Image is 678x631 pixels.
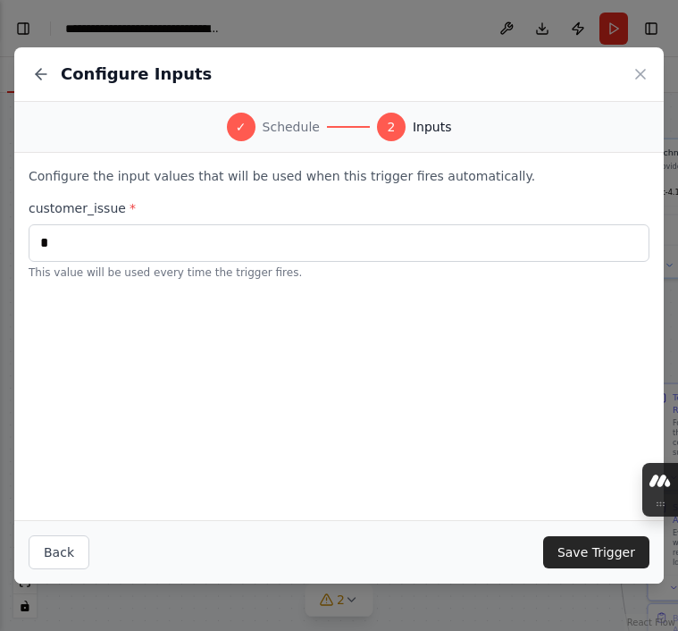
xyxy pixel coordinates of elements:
[61,62,212,87] h2: Configure Inputs
[377,113,406,141] div: 2
[413,118,452,136] span: Inputs
[29,167,649,185] p: Configure the input values that will be used when this trigger fires automatically.
[543,536,649,568] button: Save Trigger
[227,113,255,141] div: ✓
[29,535,89,569] button: Back
[29,199,649,217] label: customer_issue
[29,265,649,280] p: This value will be used every time the trigger fires.
[263,118,320,136] span: Schedule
